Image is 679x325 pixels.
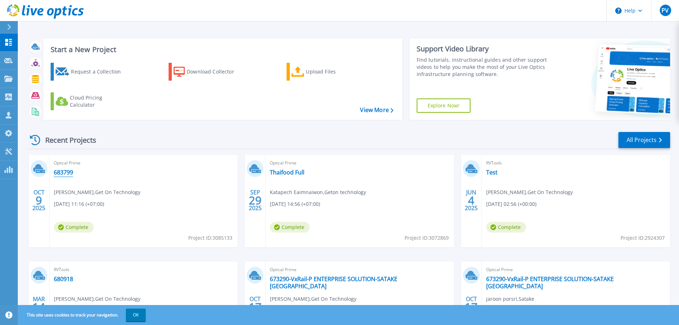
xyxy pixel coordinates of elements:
[36,197,42,203] span: 9
[486,188,573,196] span: [PERSON_NAME] , Get On Technology
[468,197,474,203] span: 4
[187,65,244,79] div: Download Collector
[270,169,304,176] a: Thaifood Full
[417,44,550,54] div: Support Video Library
[417,56,550,78] div: Find tutorials, instructional guides and other support videos to help you make the most of your L...
[486,266,666,274] span: Optical Prime
[70,94,127,108] div: Cloud Pricing Calculator
[248,294,262,320] div: OCT 2024
[71,65,128,79] div: Request a Collection
[287,63,366,81] a: Upload Files
[54,222,94,233] span: Complete
[27,131,106,149] div: Recent Projects
[54,275,73,283] a: 680918
[270,159,449,167] span: Optical Prime
[54,266,233,274] span: RVTools
[486,295,534,303] span: jaroon porsri , Satake
[51,46,393,54] h3: Start a New Project
[188,234,232,242] span: Project ID: 3085133
[270,222,310,233] span: Complete
[270,188,366,196] span: Katapech Eaimnaiwon , Geton technology
[126,309,146,321] button: OK
[20,309,146,321] span: This site uses cookies to track your navigation.
[51,92,130,110] a: Cloud Pricing Calculator
[417,98,471,113] a: Explore Now!
[618,132,670,148] a: All Projects
[270,266,449,274] span: Optical Prime
[249,304,262,310] span: 17
[486,222,526,233] span: Complete
[248,187,262,213] div: SEP 2025
[270,200,320,208] span: [DATE] 14:56 (+07:00)
[54,295,140,303] span: [PERSON_NAME] , Get On Technology
[169,63,248,81] a: Download Collector
[54,188,140,196] span: [PERSON_NAME] , Get On Technology
[486,275,666,290] a: 673290-VxRail-P ENTERPRISE SOLUTION-SATAKE [GEOGRAPHIC_DATA]
[621,234,665,242] span: Project ID: 2924307
[486,169,498,176] a: Test
[32,294,46,320] div: MAR 2025
[464,187,478,213] div: JUN 2025
[51,63,130,81] a: Request a Collection
[54,200,104,208] span: [DATE] 11:16 (+07:00)
[270,275,449,290] a: 673290-VxRail-P ENTERPRISE SOLUTION-SATAKE [GEOGRAPHIC_DATA]
[306,65,363,79] div: Upload Files
[486,159,666,167] span: RVTools
[54,169,73,176] a: 683799
[662,7,669,13] span: PV
[32,304,45,310] span: 14
[405,234,449,242] span: Project ID: 3072869
[54,159,233,167] span: Optical Prime
[465,304,478,310] span: 17
[360,107,393,113] a: View More
[486,200,536,208] span: [DATE] 02:56 (+00:00)
[270,295,356,303] span: [PERSON_NAME] , Get On Technology
[32,187,46,213] div: OCT 2025
[249,197,262,203] span: 29
[464,294,478,320] div: OCT 2024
